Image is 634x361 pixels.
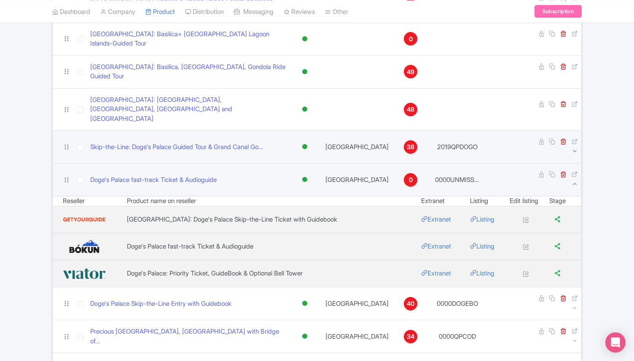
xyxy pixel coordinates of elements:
[605,332,626,353] div: Open Intercom Messenger
[397,173,424,187] a: 0
[427,320,487,353] td: 0000QPCOD
[470,269,494,277] a: Listing
[90,299,231,309] a: Doge's Palace Skip-the-Line Entry with Guidebook
[409,35,413,44] span: 0
[90,142,263,152] a: Skip-the-Line: Doge's Palace Guided Tour & Grand Canal Go...
[407,332,414,341] span: 34
[127,260,421,287] td: Doge's Palace: Priority Ticket, GuideBook & Optional Bell Tower
[421,242,451,250] a: Extranet
[544,196,581,206] td: Stage
[535,5,582,18] a: Subscription
[301,66,309,78] div: Active
[127,196,421,206] td: Product name on reseller
[90,29,286,48] a: [GEOGRAPHIC_DATA]: Basilica+ [GEOGRAPHIC_DATA] Lagoon Islands-Guided Tour
[504,196,544,206] td: Edit listing
[421,269,451,277] a: Extranet
[407,105,414,114] span: 48
[90,175,217,185] a: Doge's Palace fast-track Ticket & Audioguide
[63,239,106,254] img: ukn6pmczrjpsj7tjs5md.svg
[320,287,394,320] td: [GEOGRAPHIC_DATA]
[407,67,414,77] span: 49
[397,297,424,310] a: 40
[301,174,309,186] div: Active
[90,327,286,346] a: Precious [GEOGRAPHIC_DATA], [GEOGRAPHIC_DATA] with Bridge of...
[470,242,494,250] a: Listing
[397,65,424,78] a: 49
[127,233,421,260] td: Doge's Palace fast-track Ticket & Audioguide
[407,299,414,308] span: 40
[301,330,309,342] div: Active
[320,320,394,353] td: [GEOGRAPHIC_DATA]
[427,287,487,320] td: 0000DOGEBO
[409,175,413,185] span: 0
[427,163,487,196] td: 0000UNMISS...
[397,140,424,154] a: 38
[90,62,286,81] a: [GEOGRAPHIC_DATA]: Basilica, [GEOGRAPHIC_DATA], Gondola Ride Guided Tour
[421,196,470,206] td: Extranet
[53,196,127,206] td: Reseller
[397,330,424,343] a: 34
[320,163,394,196] td: [GEOGRAPHIC_DATA]
[397,103,424,116] a: 48
[301,103,309,115] div: Active
[301,33,309,45] div: Active
[421,215,451,223] a: Extranet
[320,131,394,163] td: [GEOGRAPHIC_DATA]
[90,95,286,124] a: [GEOGRAPHIC_DATA]: [GEOGRAPHIC_DATA], [GEOGRAPHIC_DATA], [GEOGRAPHIC_DATA] and [GEOGRAPHIC_DATA]
[397,32,424,45] a: 0
[63,212,106,227] img: o0sjzowjcva6lv7rkc9y.svg
[301,141,309,153] div: Active
[427,131,487,163] td: 2019QPDOGO
[127,206,421,233] td: [GEOGRAPHIC_DATA]: Doge's Palace Skip-the-Line Ticket with Guidebook
[301,297,309,310] div: Active
[470,196,504,206] td: Listing
[407,142,414,152] span: 38
[470,215,494,223] a: Listing
[63,267,106,281] img: vbqrramwp3xkpi4ekcjz.svg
